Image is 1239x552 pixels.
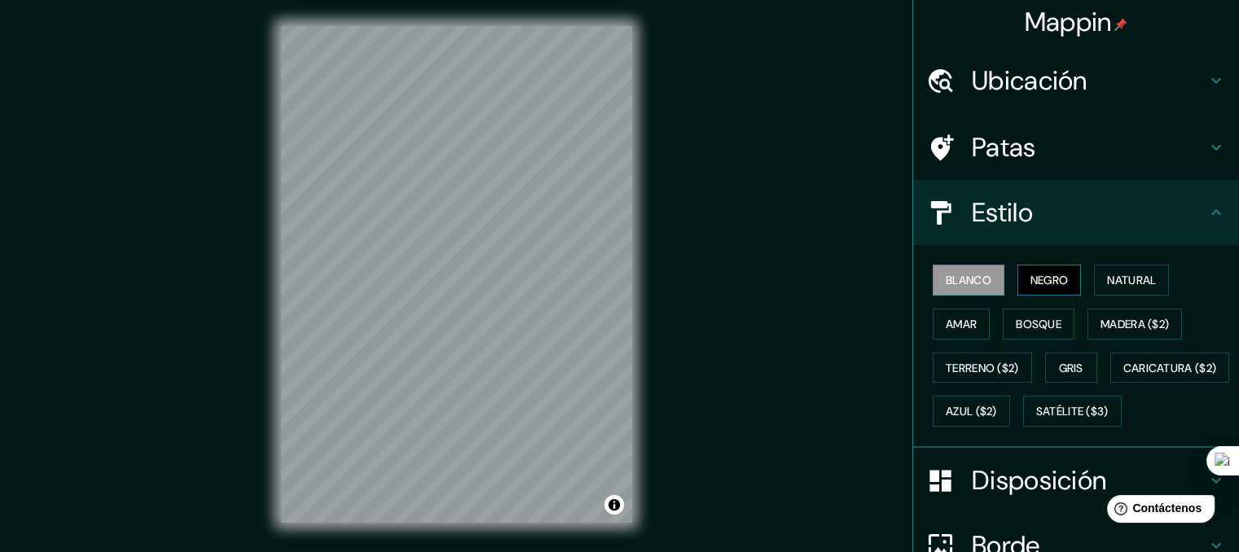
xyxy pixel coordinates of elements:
[1023,396,1122,427] button: Satélite ($3)
[972,130,1036,164] font: Patas
[972,463,1106,497] font: Disposición
[1107,273,1156,287] font: Natural
[1025,5,1112,39] font: Mappin
[1094,488,1221,534] iframe: Lanzador de widgets de ayuda
[913,48,1239,113] div: Ubicación
[604,495,624,515] button: Activar o desactivar atribución
[946,361,1019,375] font: Terreno ($2)
[1094,265,1169,296] button: Natural
[281,26,632,523] canvas: Mapa
[913,448,1239,513] div: Disposición
[946,317,977,331] font: Amar
[1017,265,1082,296] button: Negro
[933,396,1010,427] button: Azul ($2)
[1036,405,1109,419] font: Satélite ($3)
[933,353,1032,383] button: Terreno ($2)
[1003,309,1074,340] button: Bosque
[1030,273,1069,287] font: Negro
[913,115,1239,180] div: Patas
[972,195,1033,230] font: Estilo
[913,180,1239,245] div: Estilo
[1016,317,1061,331] font: Bosque
[1087,309,1182,340] button: Madera ($2)
[946,405,997,419] font: Azul ($2)
[1110,353,1230,383] button: Caricatura ($2)
[1114,18,1127,31] img: pin-icon.png
[933,309,990,340] button: Amar
[1123,361,1217,375] font: Caricatura ($2)
[946,273,991,287] font: Blanco
[972,64,1087,98] font: Ubicación
[1059,361,1083,375] font: Gris
[1045,353,1097,383] button: Gris
[1101,317,1169,331] font: Madera ($2)
[933,265,1004,296] button: Blanco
